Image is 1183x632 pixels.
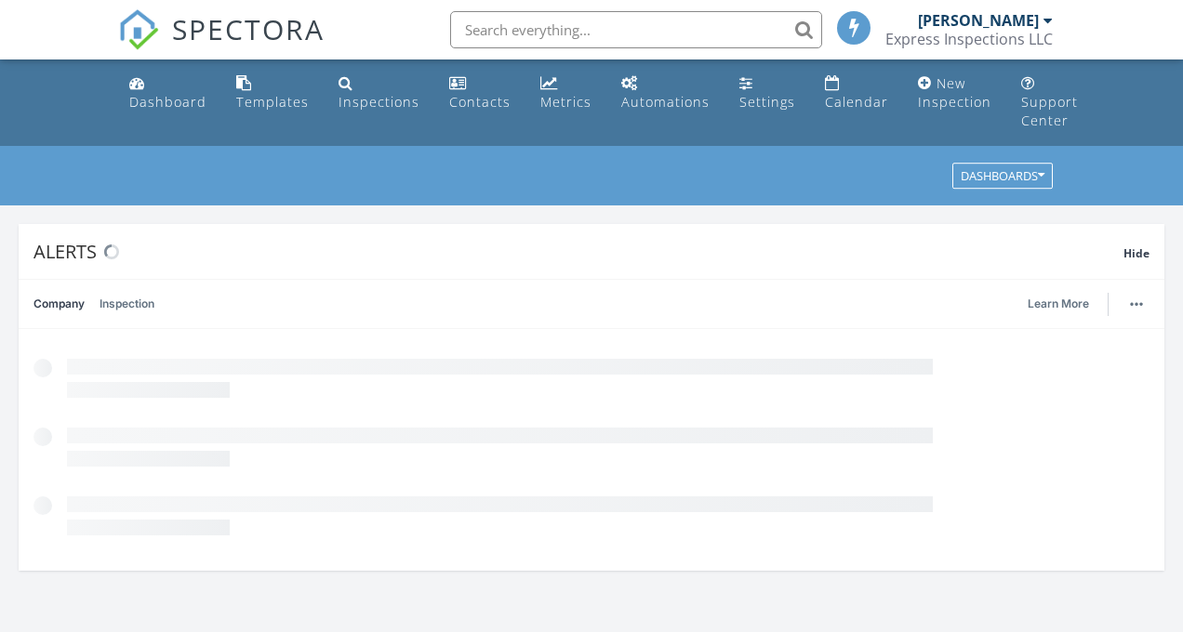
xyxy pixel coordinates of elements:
[129,93,206,111] div: Dashboard
[33,239,1123,264] div: Alerts
[825,93,888,111] div: Calendar
[100,280,154,328] a: Inspection
[33,280,85,328] a: Company
[918,11,1039,30] div: [PERSON_NAME]
[540,93,591,111] div: Metrics
[739,93,795,111] div: Settings
[122,67,214,120] a: Dashboard
[450,11,822,48] input: Search everything...
[118,25,325,64] a: SPECTORA
[1014,67,1085,138] a: Support Center
[331,67,427,120] a: Inspections
[449,93,511,111] div: Contacts
[614,67,717,120] a: Automations (Basic)
[961,170,1044,183] div: Dashboards
[952,164,1053,190] button: Dashboards
[911,67,999,120] a: New Inspection
[533,67,599,120] a: Metrics
[172,9,325,48] span: SPECTORA
[118,9,159,50] img: The Best Home Inspection Software - Spectora
[1123,245,1150,261] span: Hide
[1130,302,1143,306] img: ellipsis-632cfdd7c38ec3a7d453.svg
[1021,93,1078,129] div: Support Center
[732,67,803,120] a: Settings
[442,67,518,120] a: Contacts
[817,67,896,120] a: Calendar
[885,30,1053,48] div: Express Inspections LLC
[1028,295,1100,313] a: Learn More
[236,93,309,111] div: Templates
[229,67,316,120] a: Templates
[918,74,991,111] div: New Inspection
[339,93,419,111] div: Inspections
[621,93,710,111] div: Automations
